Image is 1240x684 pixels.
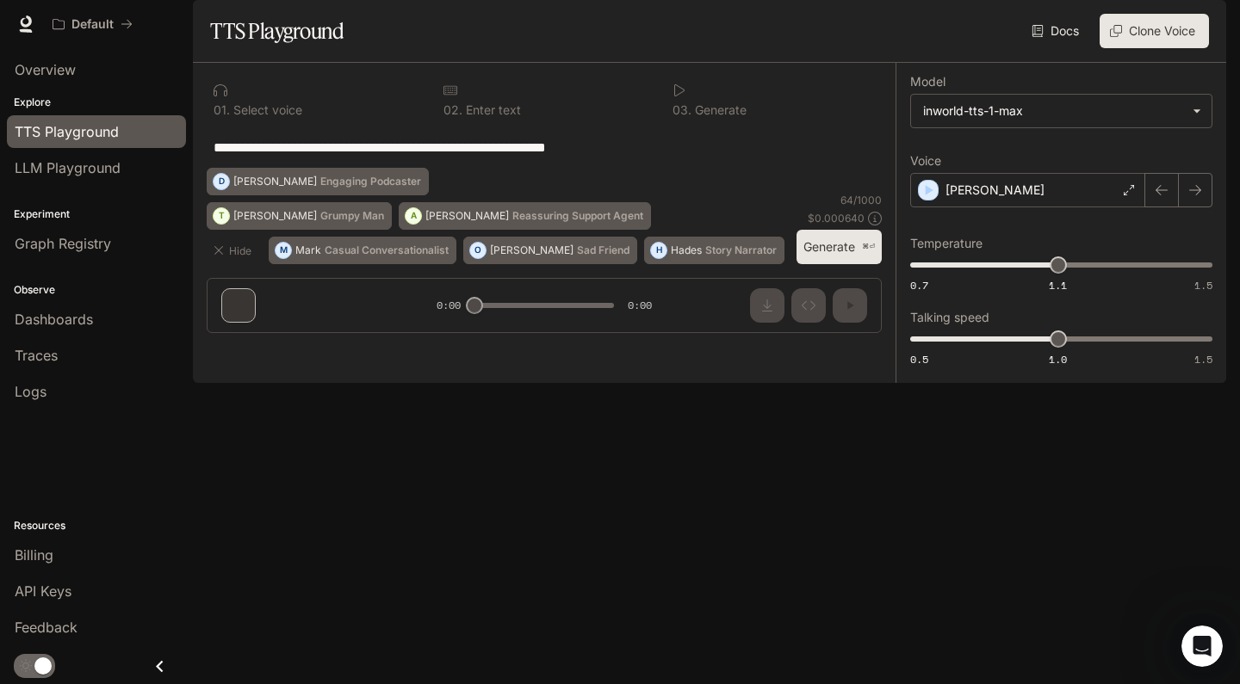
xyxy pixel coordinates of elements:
[1194,352,1212,367] span: 1.5
[490,245,573,256] p: [PERSON_NAME]
[1181,625,1223,667] iframe: Intercom live chat
[923,102,1184,120] div: inworld-tts-1-max
[911,95,1212,127] div: inworld-tts-1-max
[320,176,421,187] p: Engaging Podcaster
[295,245,321,256] p: Mark
[233,176,317,187] p: [PERSON_NAME]
[45,7,140,41] button: All workspaces
[399,202,651,230] button: A[PERSON_NAME]Reassuring Support Agent
[910,352,928,367] span: 0.5
[671,245,702,256] p: Hades
[276,237,291,264] div: M
[945,182,1045,199] p: [PERSON_NAME]
[910,155,941,167] p: Voice
[443,104,462,116] p: 0 2 .
[1049,352,1067,367] span: 1.0
[910,278,928,293] span: 0.7
[210,14,344,48] h1: TTS Playground
[470,237,486,264] div: O
[214,202,229,230] div: T
[269,237,456,264] button: MMarkCasual Conversationalist
[910,237,983,250] p: Temperature
[644,237,784,264] button: HHadesStory Narrator
[1049,278,1067,293] span: 1.1
[910,311,989,324] p: Talking speed
[691,104,747,116] p: Generate
[207,202,392,230] button: T[PERSON_NAME]Grumpy Man
[1028,14,1086,48] a: Docs
[462,104,521,116] p: Enter text
[705,245,777,256] p: Story Narrator
[207,237,262,264] button: Hide
[233,211,317,221] p: [PERSON_NAME]
[1100,14,1209,48] button: Clone Voice
[71,17,114,32] p: Default
[230,104,302,116] p: Select voice
[425,211,509,221] p: [PERSON_NAME]
[320,211,384,221] p: Grumpy Man
[840,193,882,207] p: 64 / 1000
[463,237,637,264] button: O[PERSON_NAME]Sad Friend
[325,245,449,256] p: Casual Conversationalist
[910,76,945,88] p: Model
[406,202,421,230] div: A
[214,104,230,116] p: 0 1 .
[673,104,691,116] p: 0 3 .
[577,245,629,256] p: Sad Friend
[862,242,875,252] p: ⌘⏎
[797,230,882,265] button: Generate⌘⏎
[651,237,666,264] div: H
[214,168,229,195] div: D
[1194,278,1212,293] span: 1.5
[207,168,429,195] button: D[PERSON_NAME]Engaging Podcaster
[512,211,643,221] p: Reassuring Support Agent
